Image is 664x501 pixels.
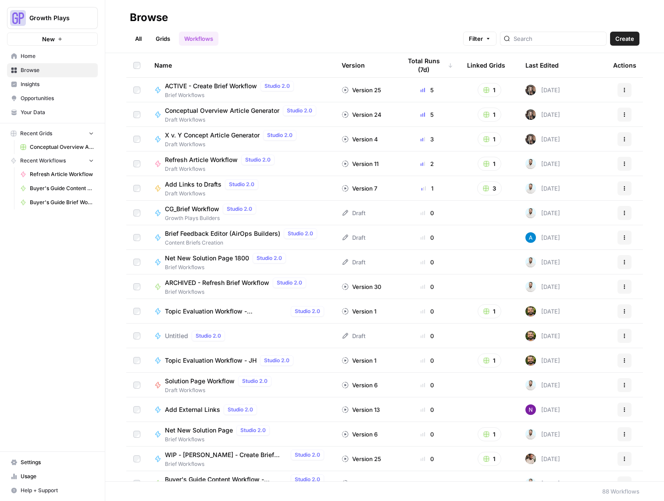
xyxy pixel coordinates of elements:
[130,32,147,46] a: All
[525,454,560,464] div: [DATE]
[342,258,365,267] div: Draft
[165,307,287,316] span: Topic Evaluation Workflow - [PERSON_NAME]
[478,427,501,441] button: 1
[245,156,271,164] span: Studio 2.0
[165,278,269,287] span: ARCHIVED - Refresh Brief Workflow
[7,127,98,140] button: Recent Grids
[525,454,536,464] img: 09vqwntjgx3gjwz4ea1r9l7sj8gc
[401,86,453,94] div: 5
[7,455,98,469] a: Settings
[154,53,328,77] div: Name
[7,77,98,91] a: Insights
[21,66,94,74] span: Browse
[463,32,496,46] button: Filter
[165,254,249,263] span: Net New Solution Page 1800
[165,180,221,189] span: Add Links to Drafts
[525,478,536,489] img: odyn83o5p1wan4k8cy2vh2ud1j9q
[401,53,453,77] div: Total Runs (7d)
[154,228,328,247] a: Brief Feedback Editor (AirOps Builders)Studio 2.0Content Briefs Creation
[295,476,320,483] span: Studio 2.0
[21,472,94,480] span: Usage
[525,281,536,292] img: odyn83o5p1wan4k8cy2vh2ud1j9q
[21,94,94,102] span: Opportunities
[342,405,380,414] div: Version 13
[401,258,453,267] div: 0
[21,458,94,466] span: Settings
[242,377,268,385] span: Studio 2.0
[514,34,603,43] input: Search
[401,159,453,168] div: 2
[165,405,220,414] span: Add External Links
[154,376,328,394] a: Solution Page WorkflowStudio 2.0Draft Workflows
[229,180,254,188] span: Studio 2.0
[30,143,94,151] span: Conceptual Overview Article Grid
[165,426,233,435] span: Net New Solution Page
[342,209,365,217] div: Draft
[165,451,287,459] span: WIP - [PERSON_NAME] - Create Brief Workflow
[7,63,98,77] a: Browse
[401,405,453,414] div: 0
[196,332,221,340] span: Studio 2.0
[342,430,378,439] div: Version 6
[165,288,310,296] span: Brief Workflows
[7,32,98,46] button: New
[342,307,376,316] div: Version 1
[257,254,282,262] span: Studio 2.0
[165,332,188,340] span: Untitled
[401,479,453,488] div: 0
[30,198,94,206] span: Buyer's Guide Brief Workflow
[264,357,289,364] span: Studio 2.0
[154,425,328,443] a: Net New Solution PageStudio 2.0Brief Workflows
[525,53,559,77] div: Last Edited
[525,232,560,243] div: [DATE]
[401,282,453,291] div: 0
[30,184,94,192] span: Buyer's Guide Content Workflow - Gemini/[PERSON_NAME] Version
[154,81,328,99] a: ACTIVE - Create Brief WorkflowStudio 2.0Brief Workflows
[154,404,328,415] a: Add External LinksStudio 2.0
[165,263,289,271] span: Brief Workflows
[525,159,560,169] div: [DATE]
[165,190,262,198] span: Draft Workflows
[401,430,453,439] div: 0
[277,279,302,287] span: Studio 2.0
[165,91,297,99] span: Brief Workflows
[342,135,378,144] div: Version 4
[165,475,287,484] span: Buyer's Guide Content Workflow - Gemini/[PERSON_NAME] Version
[21,80,94,88] span: Insights
[20,157,66,165] span: Recent Workflows
[154,105,328,124] a: Conceptual Overview Article GeneratorStudio 2.0Draft Workflows
[21,108,94,116] span: Your Data
[525,355,536,366] img: 7n9g0vcyosf9m799tx179q68c4d8
[525,85,560,95] div: [DATE]
[165,436,273,443] span: Brief Workflows
[478,108,501,122] button: 1
[130,11,168,25] div: Browse
[342,356,376,365] div: Version 1
[342,479,378,488] div: Version 6
[154,450,328,468] a: WIP - [PERSON_NAME] - Create Brief WorkflowStudio 2.0Brief Workflows
[525,85,536,95] img: hdvq4edqhod41033j3abmrftx7xs
[401,209,453,217] div: 0
[342,332,365,340] div: Draft
[165,165,278,173] span: Draft Workflows
[154,306,328,317] a: Topic Evaluation Workflow - [PERSON_NAME]Studio 2.0
[21,487,94,494] span: Help + Support
[401,381,453,389] div: 0
[154,204,328,222] a: CG_Brief WorkflowStudio 2.0Growth Plays Builders
[610,32,639,46] button: Create
[165,82,257,90] span: ACTIVE - Create Brief Workflow
[29,14,82,22] span: Growth Plays
[401,307,453,316] div: 0
[477,181,502,195] button: 3
[7,49,98,63] a: Home
[525,232,536,243] img: o3cqybgnmipr355j8nz4zpq1mc6x
[401,135,453,144] div: 3
[342,184,377,193] div: Version 7
[525,109,536,120] img: hdvq4edqhod41033j3abmrftx7xs
[342,110,382,119] div: Version 24
[154,253,328,271] a: Net New Solution Page 1800Studio 2.0Brief Workflows
[42,35,55,43] span: New
[525,208,560,218] div: [DATE]
[342,381,378,389] div: Version 6
[165,205,219,213] span: CG_Brief Workflow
